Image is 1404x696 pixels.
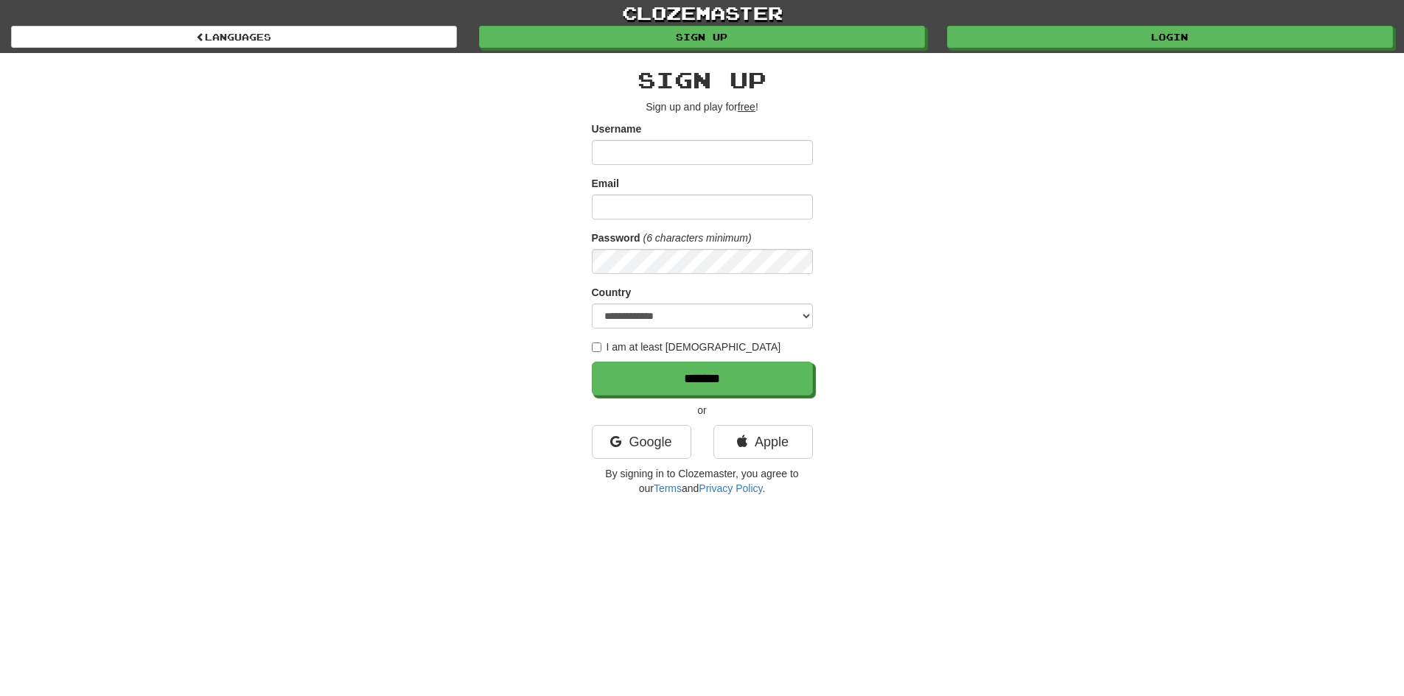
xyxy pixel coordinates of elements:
a: Terms [654,482,682,494]
u: free [738,101,755,113]
h2: Sign up [592,68,813,92]
label: Email [592,176,619,191]
a: Sign up [479,26,925,48]
p: or [592,403,813,418]
label: I am at least [DEMOGRAPHIC_DATA] [592,340,781,354]
input: I am at least [DEMOGRAPHIC_DATA] [592,342,601,352]
label: Username [592,122,642,136]
a: Languages [11,26,457,48]
label: Password [592,231,640,245]
a: Privacy Policy [699,482,762,494]
a: Login [947,26,1393,48]
a: Apple [713,425,813,459]
p: Sign up and play for ! [592,99,813,114]
label: Country [592,285,632,300]
a: Google [592,425,691,459]
p: By signing in to Clozemaster, you agree to our and . [592,466,813,496]
em: (6 characters minimum) [643,232,752,244]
